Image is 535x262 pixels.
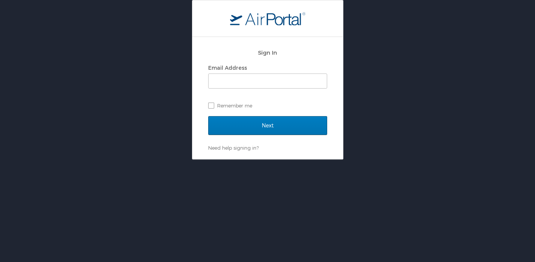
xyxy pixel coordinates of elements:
[230,12,305,25] img: logo
[208,64,247,71] label: Email Address
[208,48,327,57] h2: Sign In
[208,145,259,151] a: Need help signing in?
[208,100,327,111] label: Remember me
[208,116,327,135] input: Next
